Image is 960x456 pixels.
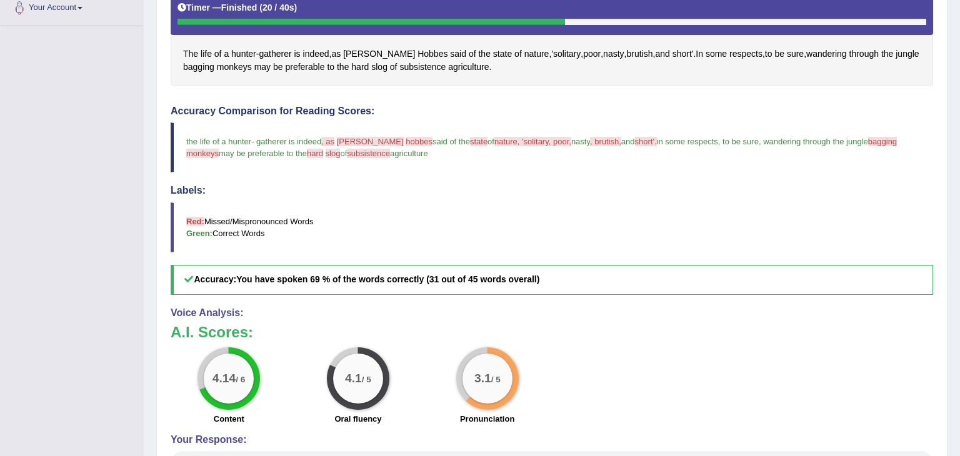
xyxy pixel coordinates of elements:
[514,47,522,61] span: Click to see word definition
[259,47,291,61] span: Click to see word definition
[657,137,718,146] span: in some respects
[256,137,321,146] span: gatherer is indeed
[231,47,256,61] span: Click to see word definition
[390,61,397,74] span: Click to see word definition
[583,47,601,61] span: Click to see word definition
[171,307,933,319] h4: Voice Analysis:
[186,217,204,226] b: Red:
[371,61,387,74] span: Click to see word definition
[524,47,549,61] span: Click to see word definition
[285,61,324,74] span: Click to see word definition
[759,137,761,146] span: ,
[474,371,491,385] big: 3.1
[621,137,635,146] span: and
[696,47,703,61] span: Click to see word definition
[262,2,294,12] b: 20 / 40s
[603,47,624,61] span: Click to see word definition
[868,137,897,146] span: bagging
[787,47,804,61] span: Click to see word definition
[259,2,262,12] b: (
[551,47,581,61] span: Click to see word definition
[171,106,933,117] h4: Accuracy Comparison for Reading Scores:
[214,413,244,425] label: Content
[337,61,349,74] span: Click to see word definition
[406,137,432,146] span: hobbes
[186,137,251,146] span: the life of a hunter
[470,137,487,146] span: state
[254,61,271,74] span: Click to see word definition
[469,47,476,61] span: Click to see word definition
[221,2,257,12] b: Finished
[171,434,933,445] h4: Your Response:
[881,47,893,61] span: Click to see word definition
[774,47,784,61] span: Click to see word definition
[729,47,762,61] span: Click to see word definition
[177,3,297,12] h5: Timer —
[806,47,847,61] span: Click to see word definition
[303,47,329,61] span: Click to see word definition
[331,47,341,61] span: Click to see word definition
[432,137,470,146] span: said of the
[450,47,466,61] span: Click to see word definition
[334,413,381,425] label: Oral fluency
[217,61,252,74] span: Click to see word definition
[337,137,404,146] span: [PERSON_NAME]
[345,371,362,385] big: 4.1
[399,61,446,74] span: Click to see word definition
[765,47,772,61] span: Click to see word definition
[171,324,253,340] b: A.I. Scores:
[171,202,933,252] blockquote: Missed/Mispronounced Words Correct Words
[251,137,254,146] span: -
[171,185,933,196] h4: Labels:
[478,47,490,61] span: Click to see word definition
[390,149,428,158] span: agriculture
[655,47,669,61] span: Click to see word definition
[417,47,447,61] span: Click to see word definition
[491,375,500,384] small: / 5
[321,137,334,146] span: , as
[493,47,512,61] span: Click to see word definition
[571,137,590,146] span: nasty
[494,137,571,146] span: nature, 'solitary, poor,
[896,47,919,61] span: Click to see word definition
[448,61,489,74] span: Click to see word definition
[294,47,301,61] span: Click to see word definition
[460,413,514,425] label: Pronunciation
[327,61,334,74] span: Click to see word definition
[626,47,652,61] span: Click to see word definition
[236,274,539,284] b: You have spoken 69 % of the words correctly (31 out of 45 words overall)
[718,137,721,146] span: ,
[186,149,219,158] span: monkeys
[307,149,323,158] span: hard
[343,47,415,61] span: Click to see word definition
[326,149,341,158] span: slog
[340,149,347,158] span: of
[672,47,694,61] span: Click to see word definition
[273,61,283,74] span: Click to see word definition
[212,371,236,385] big: 4.14
[214,47,222,61] span: Click to see word definition
[351,61,369,74] span: Click to see word definition
[186,229,212,238] b: Green:
[236,375,245,384] small: / 6
[487,137,494,146] span: of
[171,265,933,294] h5: Accuracy:
[183,47,198,61] span: Click to see word definition
[219,149,307,158] span: may be preferable to the
[763,137,868,146] span: wandering through the jungle
[347,149,390,158] span: subsistence
[183,61,214,74] span: Click to see word definition
[706,47,727,61] span: Click to see word definition
[362,375,371,384] small: / 5
[849,47,879,61] span: Click to see word definition
[224,47,229,61] span: Click to see word definition
[201,47,212,61] span: Click to see word definition
[294,2,297,12] b: )
[635,137,657,146] span: short'.
[722,137,759,146] span: to be sure
[590,137,621,146] span: , brutish,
